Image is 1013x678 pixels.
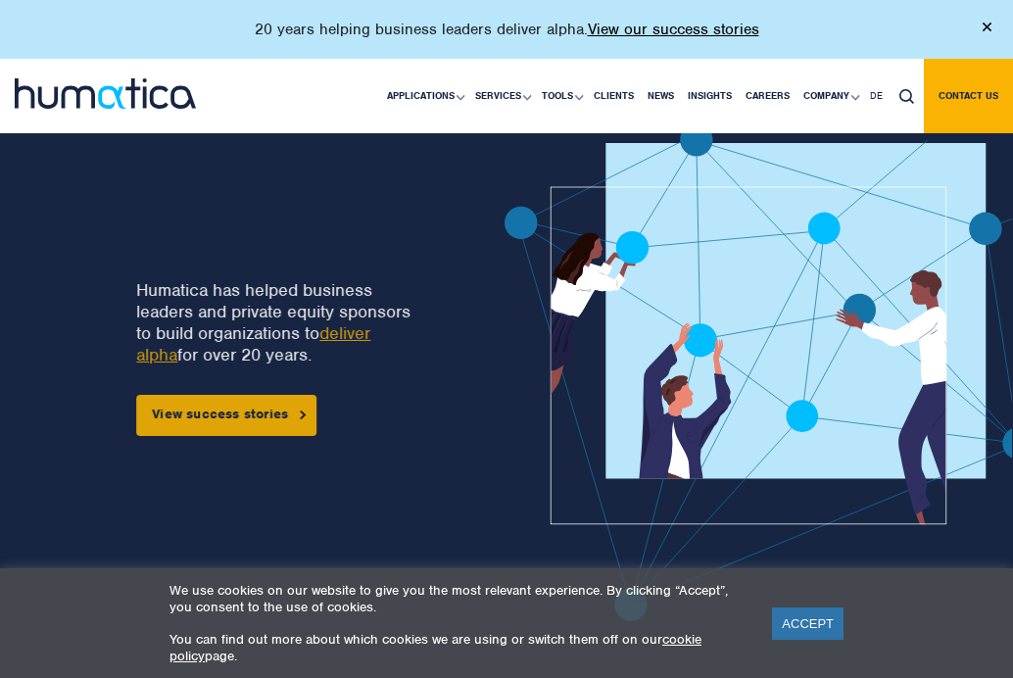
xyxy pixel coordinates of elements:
[772,607,844,640] a: ACCEPT
[15,78,196,109] img: logo
[681,59,739,133] a: Insights
[796,59,863,133] a: Company
[169,582,748,615] p: We use cookies on our website to give you the most relevant experience. By clicking “Accept”, you...
[899,89,914,104] img: search_icon
[641,59,681,133] a: News
[136,395,316,436] a: View success stories
[380,59,468,133] a: Applications
[301,411,307,419] img: arrowicon
[863,59,890,133] a: DE
[136,322,370,365] a: deliver alpha
[136,279,428,365] p: Humatica has helped business leaders and private equity sponsors to build organizations to for ov...
[169,631,748,664] p: You can find out more about which cookies we are using or switch them off on our page.
[169,631,701,664] a: cookie policy
[588,20,759,39] a: View our success stories
[587,59,641,133] a: Clients
[255,20,759,39] p: 20 years helping business leaders deliver alpha.
[739,59,796,133] a: Careers
[468,59,535,133] a: Services
[870,89,883,102] span: DE
[535,59,587,133] a: Tools
[924,59,1013,133] a: Contact us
